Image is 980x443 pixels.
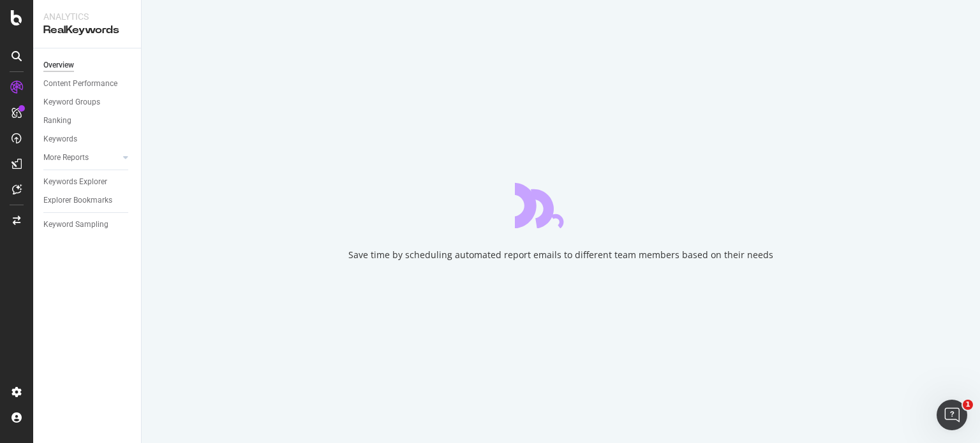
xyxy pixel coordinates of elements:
div: Ranking [43,114,71,127]
div: Overview [43,59,74,72]
div: Keywords Explorer [43,175,107,189]
div: RealKeywords [43,23,131,38]
a: Explorer Bookmarks [43,194,132,207]
a: Content Performance [43,77,132,91]
div: Keyword Sampling [43,218,108,231]
a: Keyword Sampling [43,218,132,231]
div: animation [515,182,607,228]
a: Overview [43,59,132,72]
a: Keywords [43,133,132,146]
a: More Reports [43,151,119,164]
a: Keywords Explorer [43,175,132,189]
a: Keyword Groups [43,96,132,109]
div: Content Performance [43,77,117,91]
div: Analytics [43,10,131,23]
span: 1 [963,400,973,410]
div: Save time by scheduling automated report emails to different team members based on their needs [348,249,773,261]
a: Ranking [43,114,132,127]
iframe: Intercom live chat [937,400,967,430]
div: More Reports [43,151,89,164]
div: Keyword Groups [43,96,100,109]
div: Explorer Bookmarks [43,194,112,207]
div: Keywords [43,133,77,146]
